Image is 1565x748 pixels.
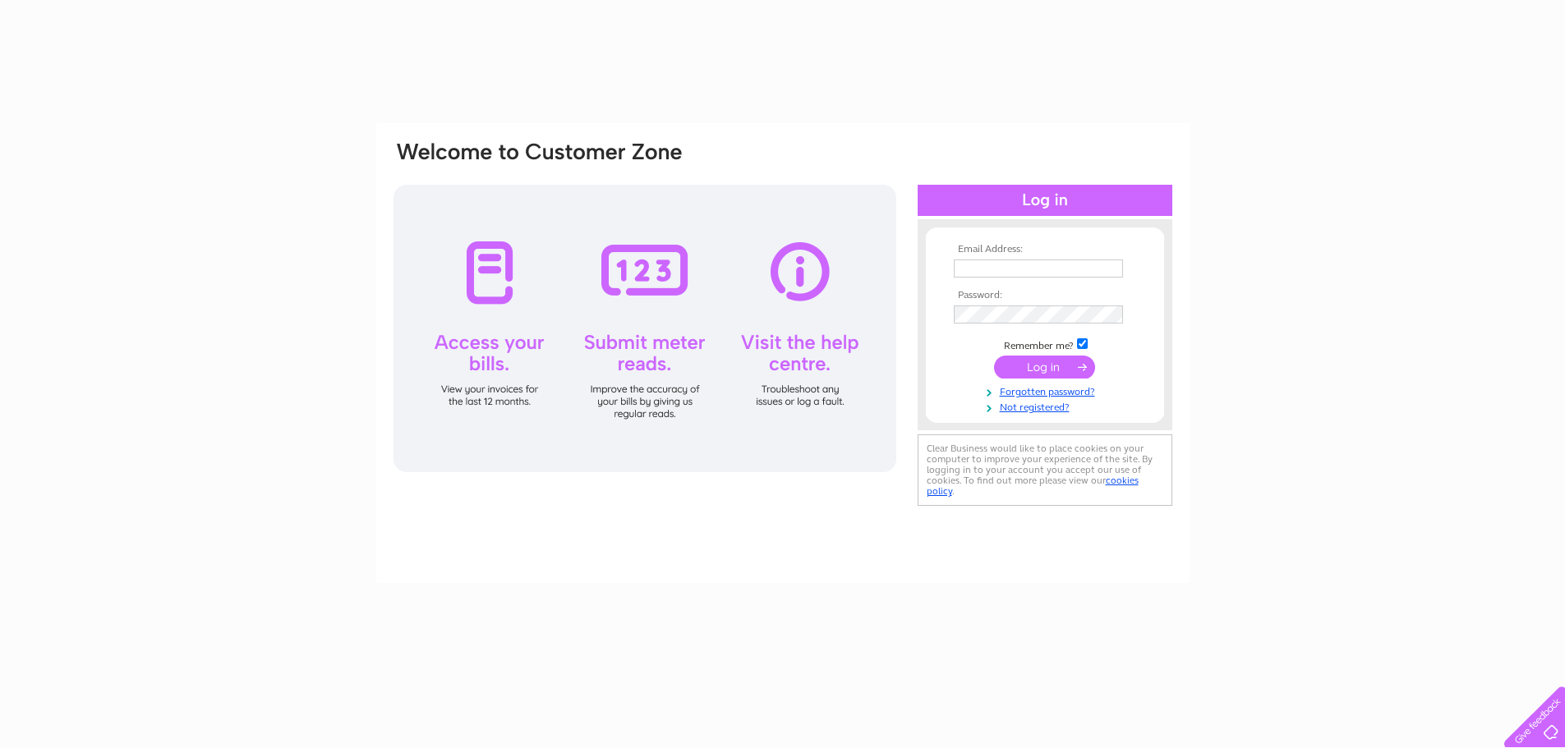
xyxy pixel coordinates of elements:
td: Remember me? [950,336,1140,352]
a: cookies policy [927,475,1139,497]
input: Submit [994,356,1095,379]
div: Clear Business would like to place cookies on your computer to improve your experience of the sit... [918,434,1172,506]
a: Not registered? [954,398,1140,414]
a: Forgotten password? [954,383,1140,398]
th: Email Address: [950,244,1140,255]
th: Password: [950,290,1140,301]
